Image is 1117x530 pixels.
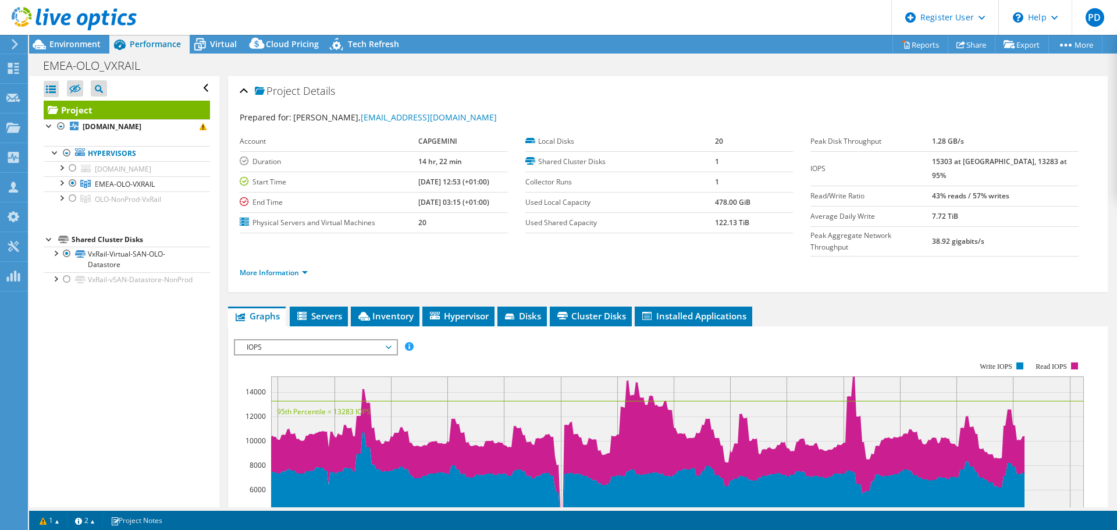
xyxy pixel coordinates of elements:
span: Environment [49,38,101,49]
label: Shared Cluster Disks [525,156,715,168]
span: IOPS [241,340,390,354]
text: Read IOPS [1036,362,1068,371]
a: More [1048,35,1102,54]
label: Prepared for: [240,112,291,123]
label: Used Shared Capacity [525,217,715,229]
span: [DOMAIN_NAME] [95,164,151,174]
a: 1 [31,513,67,528]
a: EMEA-OLO-VXRAIL [44,176,210,191]
h1: EMEA-OLO_VXRAIL [38,59,158,72]
label: Start Time [240,176,418,188]
a: [EMAIL_ADDRESS][DOMAIN_NAME] [361,112,497,123]
span: Details [303,84,335,98]
a: Project [44,101,210,119]
text: 14000 [246,387,266,397]
text: Write IOPS [980,362,1012,371]
span: EMEA-OLO-VXRAIL [95,179,155,189]
b: 1.28 GB/s [932,136,964,146]
div: Shared Cluster Disks [72,233,210,247]
a: Export [995,35,1049,54]
b: 20 [418,218,426,227]
label: Average Daily Write [810,211,932,222]
label: Peak Disk Throughput [810,136,932,147]
b: 20 [715,136,723,146]
b: [DOMAIN_NAME] [83,122,141,131]
span: Tech Refresh [348,38,399,49]
label: Account [240,136,418,147]
label: IOPS [810,163,932,175]
b: 43% reads / 57% writes [932,191,1009,201]
span: Project [255,86,300,97]
a: VxRail-Virtual-SAN-OLO-Datastore [44,247,210,272]
label: Physical Servers and Virtual Machines [240,217,418,229]
label: Used Local Capacity [525,197,715,208]
text: 6000 [250,485,266,495]
label: Local Disks [525,136,715,147]
b: 38.92 gigabits/s [932,236,984,246]
b: 1 [715,177,719,187]
span: Performance [130,38,181,49]
b: [DATE] 03:15 (+01:00) [418,197,489,207]
text: 8000 [250,460,266,470]
b: 478.00 GiB [715,197,750,207]
span: Inventory [357,310,414,322]
span: [PERSON_NAME], [293,112,497,123]
a: Share [948,35,995,54]
a: [DOMAIN_NAME] [44,161,210,176]
a: Reports [892,35,948,54]
a: Hypervisors [44,146,210,161]
label: End Time [240,197,418,208]
span: Graphs [234,310,280,322]
span: PD [1086,8,1104,27]
span: Cluster Disks [556,310,626,322]
span: Cloud Pricing [266,38,319,49]
b: 1 [715,156,719,166]
span: Hypervisor [428,310,489,322]
span: OLO-NonProd-VxRail [95,194,161,204]
b: 7.72 TiB [932,211,958,221]
a: 2 [67,513,103,528]
svg: \n [1013,12,1023,23]
text: 12000 [246,411,266,421]
label: Collector Runs [525,176,715,188]
b: 15303 at [GEOGRAPHIC_DATA], 13283 at 95% [932,156,1067,180]
text: 95th Percentile = 13283 IOPS [277,407,371,417]
a: More Information [240,268,308,278]
span: Virtual [210,38,237,49]
span: Installed Applications [641,310,746,322]
a: OLO-NonProd-VxRail [44,191,210,207]
b: CAPGEMINI [418,136,457,146]
span: Disks [503,310,541,322]
a: VxRail-vSAN-Datastore-NonProd [44,272,210,287]
b: [DATE] 12:53 (+01:00) [418,177,489,187]
span: Servers [296,310,342,322]
label: Peak Aggregate Network Throughput [810,230,932,253]
text: 10000 [246,436,266,446]
label: Read/Write Ratio [810,190,932,202]
b: 14 hr, 22 min [418,156,462,166]
a: Project Notes [102,513,170,528]
label: Duration [240,156,418,168]
b: 122.13 TiB [715,218,749,227]
a: [DOMAIN_NAME] [44,119,210,134]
